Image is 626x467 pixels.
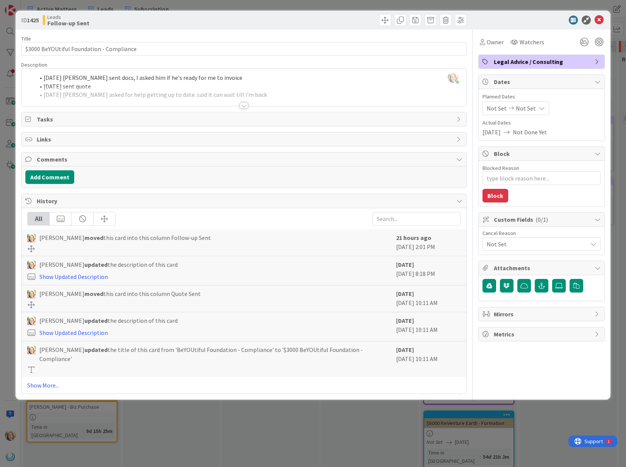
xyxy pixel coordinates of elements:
span: Description [21,61,47,68]
div: [DATE] 8:18 PM [396,260,461,281]
span: Leads [47,14,89,20]
button: Add Comment [25,170,74,184]
button: Block [482,189,508,202]
b: [DATE] [396,346,414,353]
span: Block [494,149,591,158]
a: Show Updated Description [39,273,108,280]
div: 1 [39,3,41,9]
b: [DATE] [396,261,414,268]
span: [PERSON_NAME] the description of this card [39,316,178,325]
img: AD [27,234,36,242]
div: All [28,212,50,225]
div: [DATE] 2:01 PM [396,233,461,252]
li: [DATE] [PERSON_NAME] sent docs, I asked him if he's ready for me to invoice [34,73,462,82]
span: Watchers [520,37,544,47]
span: History [37,196,452,205]
span: Owner [487,37,504,47]
div: [DATE] 10:11 AM [396,289,461,308]
b: updated [84,346,108,353]
span: Not Set [516,104,536,113]
span: Attachments [494,263,591,272]
span: Metrics [494,330,591,339]
img: AD [27,317,36,325]
b: 21 hours ago [396,234,431,241]
b: updated [84,317,108,324]
span: ( 0/1 ) [535,216,548,223]
b: updated [84,261,108,268]
span: Not Set [487,104,507,113]
span: Comments [37,155,452,164]
input: Search... [373,212,461,226]
label: Title [21,35,31,42]
b: [DATE] [396,317,414,324]
div: [DATE] 10:11 AM [396,345,461,373]
b: moved [84,234,103,241]
div: [DATE] 10:11 AM [396,316,461,337]
span: Not Done Yet [513,128,547,137]
img: AD [27,261,36,269]
img: AD [27,290,36,298]
span: [DATE] [482,128,501,137]
span: [PERSON_NAME] this card into this column Follow-up Sent [39,233,211,242]
b: [DATE] [396,290,414,297]
input: type card name here... [21,42,466,56]
span: ID [21,16,39,25]
span: Legal Advice / Consulting [494,57,591,66]
span: [PERSON_NAME] the title of this card from 'BeYOUtiful Foundation - Compliance' to '$3000 BeYOUtif... [39,345,392,363]
a: Show Updated Description [39,329,108,336]
span: Not Set [487,240,587,249]
label: Blocked Reason [482,165,519,171]
b: Follow-up Sent [47,20,89,26]
span: Custom Fields [494,215,591,224]
div: Cancel Reason [482,230,601,236]
img: AD [27,346,36,354]
span: [PERSON_NAME] the description of this card [39,260,178,269]
span: [PERSON_NAME] this card into this column Quote Sent [39,289,201,298]
span: Links [37,135,452,144]
span: Actual Dates [482,119,601,127]
li: [DATE] sent quote [34,82,462,91]
span: Dates [494,77,591,86]
span: Tasks [37,115,452,124]
span: Support [16,1,34,10]
a: Show More... [27,381,460,390]
img: Sl300r1zNejTcUF0uYcJund7nRpyjiOK.jpg [448,72,458,83]
span: Planned Dates [482,93,601,101]
b: moved [84,290,103,297]
b: 1425 [27,16,39,24]
span: Mirrors [494,310,591,319]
